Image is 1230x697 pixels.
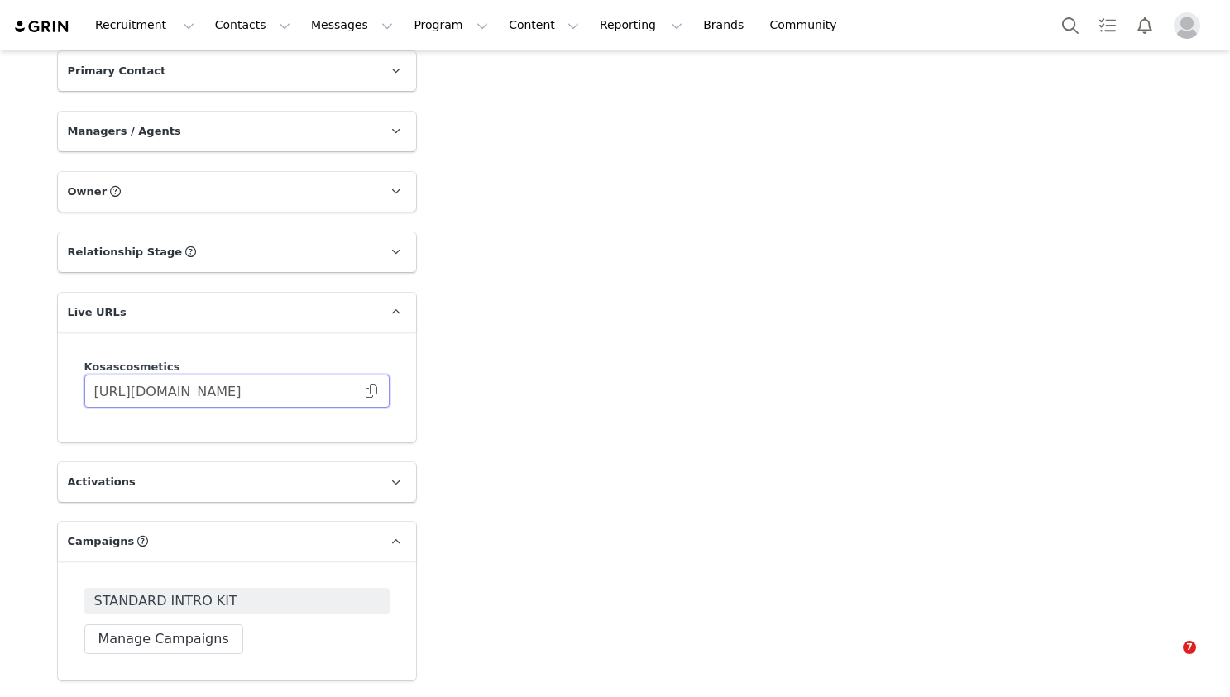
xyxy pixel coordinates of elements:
[68,474,136,490] span: Activations
[68,244,183,260] span: Relationship Stage
[68,533,135,550] span: Campaigns
[693,7,759,44] a: Brands
[1174,12,1200,39] img: placeholder-profile.jpg
[205,7,300,44] button: Contacts
[760,7,854,44] a: Community
[1052,7,1089,44] button: Search
[499,7,589,44] button: Content
[68,63,166,79] span: Primary Contact
[13,19,71,35] img: grin logo
[590,7,692,44] button: Reporting
[1149,641,1189,680] iframe: Intercom live chat
[301,7,403,44] button: Messages
[68,304,127,321] span: Live URLs
[404,7,498,44] button: Program
[68,123,181,140] span: Managers / Agents
[94,591,237,611] span: STANDARD INTRO KIT
[1089,7,1126,44] a: Tasks
[68,184,108,200] span: Owner
[13,13,679,31] body: Rich Text Area. Press ALT-0 for help.
[1183,641,1196,654] span: 7
[1127,7,1163,44] button: Notifications
[84,360,180,373] span: Kosascosmetics
[84,624,243,654] button: Manage Campaigns
[1164,12,1217,39] button: Profile
[85,7,204,44] button: Recruitment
